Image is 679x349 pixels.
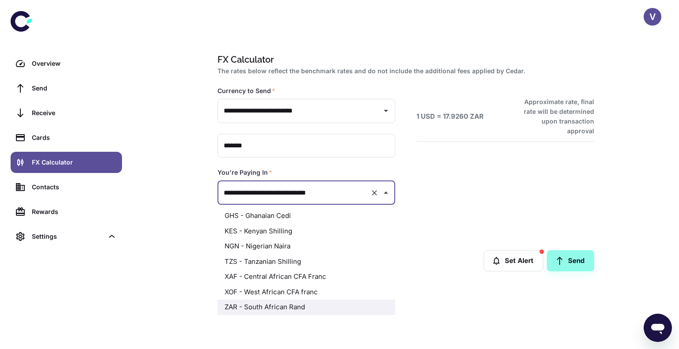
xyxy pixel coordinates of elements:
button: Open [380,105,392,117]
h1: FX Calculator [217,53,591,66]
div: Send [32,83,117,93]
div: Rewards [32,207,117,217]
h6: 1 USD = 17.9260 ZAR [416,112,484,122]
button: V [644,8,661,26]
a: Send [547,250,594,271]
div: Settings [11,226,122,247]
iframe: Button to launch messaging window [644,314,672,342]
div: Receive [32,108,117,118]
a: Overview [11,53,122,74]
a: Contacts [11,176,122,198]
label: You're Paying In [217,168,272,177]
li: NGN - Nigerian Naira [217,239,395,254]
a: Rewards [11,201,122,222]
div: FX Calculator [32,158,117,167]
a: Cards [11,127,122,148]
div: Cards [32,133,117,143]
div: Settings [32,232,103,241]
label: Currency to Send [217,86,275,95]
button: Clear [368,187,381,199]
div: Overview [32,59,117,68]
li: XAF - Central African CFA Franc [217,269,395,285]
a: Receive [11,102,122,124]
a: Send [11,78,122,99]
div: Contacts [32,182,117,192]
button: Close [380,187,392,199]
li: XOF - West African CFA franc [217,285,395,300]
a: FX Calculator [11,152,122,173]
li: ZAR - South African Rand [217,300,395,315]
li: GHS - Ghanaian Cedi [217,208,395,224]
h6: Approximate rate, final rate will be determined upon transaction approval [514,97,594,136]
li: TZS - Tanzanian Shilling [217,254,395,270]
button: Set Alert [484,250,543,271]
li: KES - Kenyan Shilling [217,224,395,239]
